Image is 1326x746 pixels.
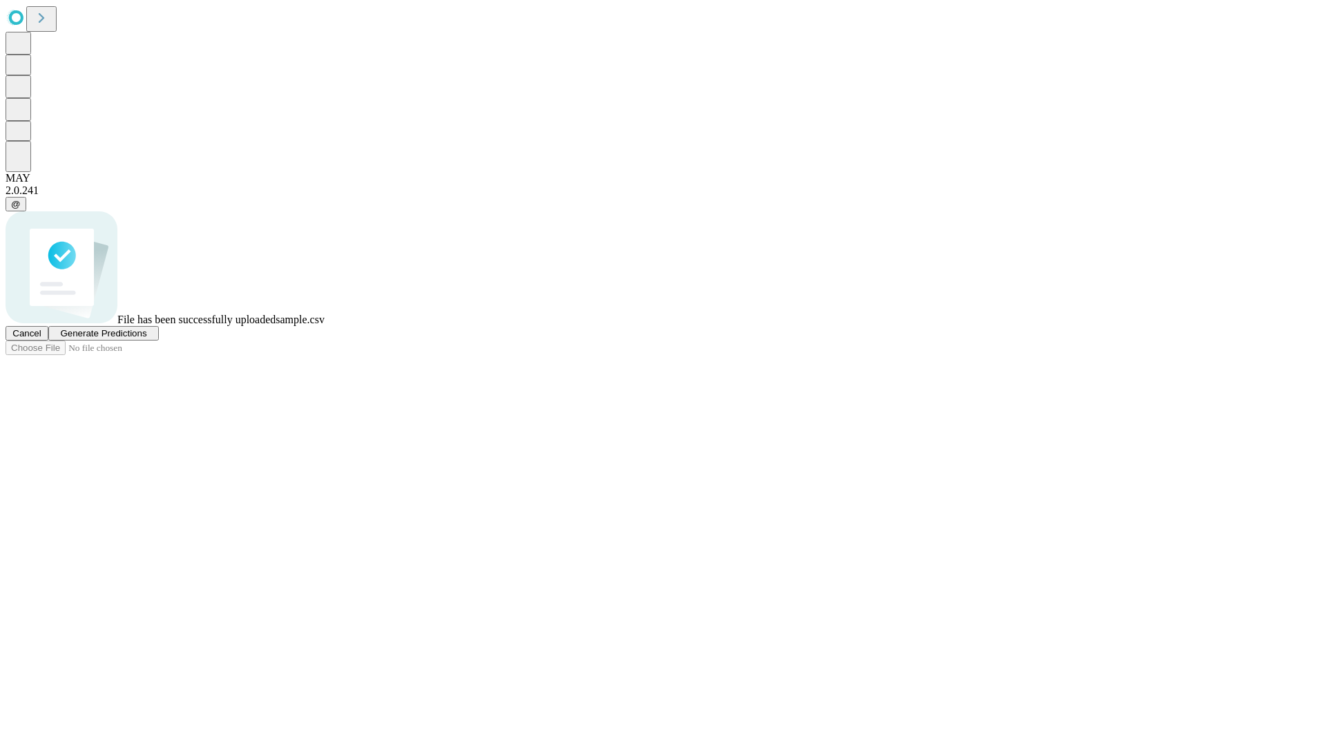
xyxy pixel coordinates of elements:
span: Cancel [12,328,41,338]
button: Generate Predictions [48,326,159,341]
span: @ [11,199,21,209]
span: Generate Predictions [60,328,146,338]
div: 2.0.241 [6,184,1320,197]
button: Cancel [6,326,48,341]
span: File has been successfully uploaded [117,314,276,325]
div: MAY [6,172,1320,184]
span: sample.csv [276,314,325,325]
button: @ [6,197,26,211]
